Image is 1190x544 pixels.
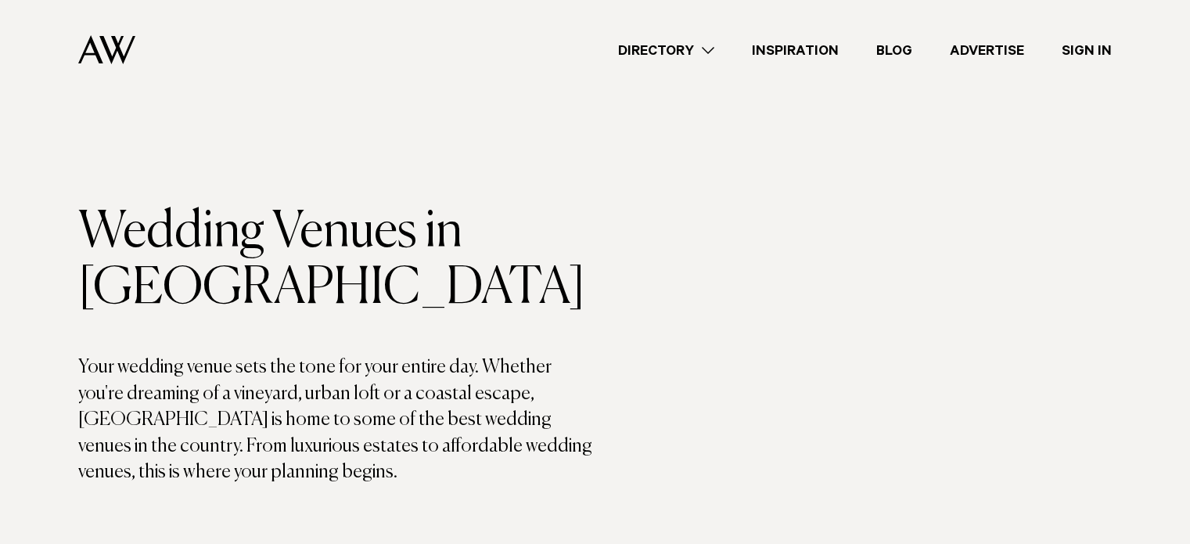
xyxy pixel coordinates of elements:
[599,40,733,61] a: Directory
[1043,40,1131,61] a: Sign In
[857,40,931,61] a: Blog
[78,35,135,64] img: Auckland Weddings Logo
[733,40,857,61] a: Inspiration
[78,355,595,486] p: Your wedding venue sets the tone for your entire day. Whether you're dreaming of a vineyard, urba...
[78,204,595,317] h1: Wedding Venues in [GEOGRAPHIC_DATA]
[931,40,1043,61] a: Advertise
